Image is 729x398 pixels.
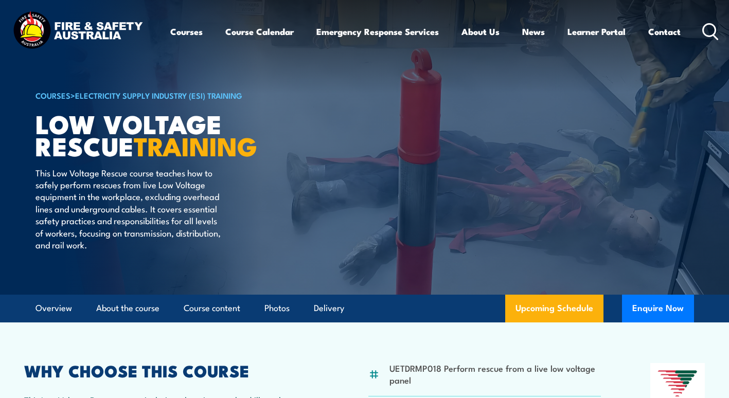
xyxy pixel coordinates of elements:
h2: WHY CHOOSE THIS COURSE [24,363,319,377]
a: Photos [264,295,290,322]
strong: TRAINING [134,125,257,165]
a: Emergency Response Services [316,18,439,45]
li: UETDRMP018 Perform rescue from a live low voltage panel [389,362,601,386]
a: Course content [184,295,240,322]
p: This Low Voltage Rescue course teaches how to safely perform rescues from live Low Voltage equipm... [35,167,223,251]
a: News [522,18,545,45]
a: COURSES [35,89,70,101]
a: Contact [648,18,681,45]
a: About Us [461,18,500,45]
a: About the course [96,295,159,322]
button: Enquire Now [622,295,694,322]
h6: > [35,89,290,101]
a: Learner Portal [567,18,626,45]
a: Electricity Supply Industry (ESI) Training [75,89,242,101]
a: Delivery [314,295,344,322]
a: Overview [35,295,72,322]
h1: Low Voltage Rescue [35,112,290,156]
a: Course Calendar [225,18,294,45]
a: Courses [170,18,203,45]
a: Upcoming Schedule [505,295,603,322]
